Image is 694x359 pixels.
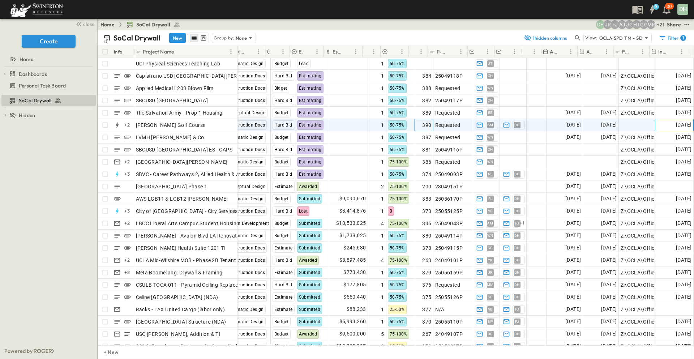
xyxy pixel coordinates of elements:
a: Dashboards [9,69,94,79]
span: Construction Docs [227,86,265,91]
span: SoCal Drywall [136,21,170,28]
span: 387 [422,134,431,141]
button: kanban view [199,34,208,42]
span: Schematic Design [227,233,264,238]
div: Haaris Tahmas (haaris.tahmas@swinerton.com) [632,20,641,29]
div: Gerrad Gerber (gerrad.gerber@swinerton.com) [639,20,648,29]
span: [DATE] [565,207,581,215]
span: 373 [422,208,431,215]
span: 25055125P [435,208,463,215]
span: 50-75% [390,245,405,251]
span: 1 [381,158,384,166]
p: Anticipated Start [550,48,557,55]
span: 383 [422,195,431,202]
span: SoCal Drywall [19,97,51,104]
span: [PERSON_NAME] Golf Course [136,121,206,129]
span: LVMH [PERSON_NAME] & Co. [136,134,206,141]
p: OCLA SPD TM - SD [599,34,643,42]
span: 50-75% [390,147,405,152]
button: Sort [390,48,398,56]
span: UCLA Mid-Wilshire MOB - Phase 2B Tenant Improvements Floors 1-3 100% SD Budget [136,257,337,264]
span: 25049118P [435,72,463,80]
p: Estimate Status [299,48,303,55]
span: Budget [274,233,289,238]
span: Lead [299,61,309,66]
button: Menu [566,47,575,56]
span: Hard Bid [274,172,292,177]
span: [DATE] [676,145,691,154]
span: 1 [381,232,384,239]
span: 25049115P [435,244,463,252]
span: Capistrano USD [GEOGRAPHIC_DATA][PERSON_NAME] [136,72,266,80]
span: 388 [422,85,431,92]
span: [DATE] [676,133,691,141]
div: Joshua Russell (joshua.russell@swinerton.com) [603,20,612,29]
div: Jorge Garcia (jorgarcia@swinerton.com) [625,20,634,29]
span: Personal Task Board [19,82,66,89]
span: 1 [381,97,384,104]
span: Budget [274,196,289,201]
span: [DATE] [601,231,617,240]
p: + 21 [657,21,664,28]
span: Schematic Design [227,135,264,140]
span: 50-75% [390,123,405,128]
span: UCI Physical Sciences Teaching Lab [136,60,220,67]
span: 381 [422,146,431,153]
div: Francisco J. Sanchez (frsanchez@swinerton.com) [611,20,619,29]
span: Applied Medical L203 Blown Film [136,85,214,92]
div: Info [114,42,123,62]
span: Hard Bid [274,209,292,214]
span: [DATE] [676,244,691,252]
span: LBCC Liberal Arts Campus Student Housing [136,220,240,227]
div: Meghana Raj (meghana.raj@swinerton.com) [647,20,655,29]
span: 386 [422,158,431,166]
img: 6c363589ada0b36f064d841b69d3a419a338230e66bb0a533688fa5cc3e9e735.png [9,2,64,17]
span: [DATE] [676,96,691,104]
span: SBCUSD [GEOGRAPHIC_DATA] ES - CAPS [136,146,233,153]
span: Submitted [299,245,321,251]
span: Construction Docs [227,147,265,152]
div: table view [189,33,209,43]
span: Construction Docs [227,172,265,177]
span: 75-100% [390,196,408,201]
a: SoCal Drywall [126,21,180,28]
span: Hard Bid [274,123,292,128]
span: Submitted [299,233,321,238]
span: 50-75% [390,73,405,78]
p: View: [585,34,598,42]
div: + 2 [123,256,132,265]
span: CG [488,248,493,248]
span: CH [488,149,493,150]
span: Hard Bid [274,258,292,263]
span: 25049114P [435,232,463,239]
span: [DATE] [601,256,617,264]
span: WN [487,162,493,162]
span: [DATE] [601,195,617,203]
span: RS [488,112,493,113]
span: Construction Docs [227,258,265,263]
p: Estimate Amount [333,48,342,55]
span: 50-75% [390,172,405,177]
span: Construction Docs [227,123,265,128]
div: + 2 [123,121,132,129]
div: Anthony Jimenez (anthony.jimenez@swinerton.com) [618,20,626,29]
span: [DATE] [565,244,581,252]
span: [DATE] [676,72,691,80]
span: [DATE] [676,121,691,129]
span: [DATE] [676,256,691,264]
span: 263 [422,257,431,264]
span: 75-100% [390,159,408,164]
span: $3,897,485 [339,256,366,264]
span: 25049116P [435,146,463,153]
span: Estimate [274,245,293,251]
span: Requested [435,121,460,129]
div: + 3 [123,207,132,215]
span: 384 [422,72,431,80]
span: Budget [274,110,289,115]
button: Menu [398,47,406,56]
